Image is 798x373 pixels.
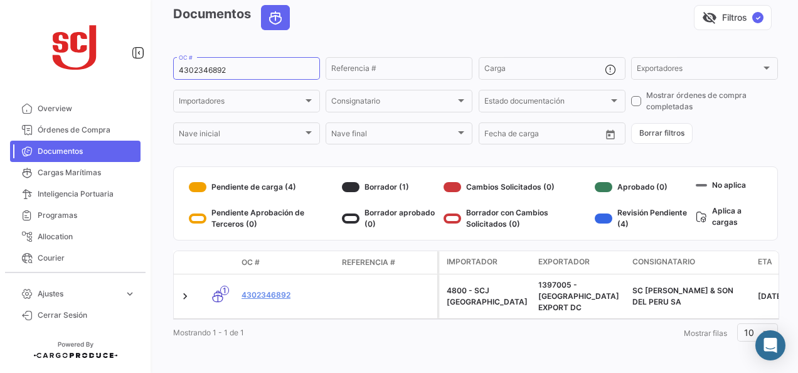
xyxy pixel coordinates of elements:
span: Mostrando 1 - 1 de 1 [173,328,244,337]
span: Documentos [38,146,136,157]
span: visibility_off [702,10,717,25]
div: Cambios Solicitados (0) [444,177,590,197]
button: Borrar filtros [631,123,693,144]
span: ✓ [752,12,763,23]
a: Overview [10,98,141,119]
span: Consignatario [331,99,455,107]
span: Exportadores [637,66,761,75]
span: Overview [38,103,136,114]
span: 1 [220,286,229,295]
input: Hasta [516,131,572,140]
datatable-header-cell: OC # [237,252,337,273]
a: Órdenes de Compra [10,119,141,141]
span: Referencia # [342,257,395,268]
datatable-header-cell: Exportador [533,251,627,274]
div: Borrador (1) [342,177,439,197]
div: Borrador con Cambios Solicitados (0) [444,207,590,230]
span: Consignatario [632,256,695,268]
div: 1397005 - [GEOGRAPHIC_DATA] EXPORT DC [538,279,622,313]
span: OC # [242,257,260,268]
span: Programas [38,210,136,221]
span: Mostrar filas [684,328,727,338]
span: Ajustes [38,288,119,300]
span: Inteligencia Portuaria [38,188,136,200]
span: Importadores [179,99,303,107]
datatable-header-cell: Consignatario [627,251,753,274]
span: SC JOHNSON & SON DEL PERU SA [632,286,733,306]
span: 10 [744,327,754,338]
div: No aplica [696,177,762,193]
h3: Documentos [173,5,294,30]
button: Ocean [262,6,289,30]
datatable-header-cell: Referencia # [337,252,437,273]
span: Allocation [38,231,136,242]
span: Courier [38,252,136,264]
img: scj_logo1.svg [44,15,107,78]
button: Open calendar [601,125,620,144]
div: Borrador aprobado (0) [342,207,439,230]
a: Inteligencia Portuaria [10,183,141,205]
span: Estado documentación [484,99,609,107]
input: Desde [484,131,507,140]
span: Cargas Marítimas [38,167,136,178]
div: Revisión Pendiente (4) [595,207,691,230]
span: Exportador [538,256,590,268]
span: expand_more [124,288,136,300]
a: Programas [10,205,141,226]
span: Nave final [331,131,455,140]
div: Abrir Intercom Messenger [755,330,785,360]
datatable-header-cell: Modo de Transporte [199,257,237,268]
a: 4302346892 [242,289,332,301]
div: Aplica a cargas [696,203,762,230]
button: visibility_offFiltros✓ [694,5,772,30]
div: Aprobado (0) [595,177,691,197]
span: Importador [447,256,497,268]
a: Allocation [10,226,141,247]
a: Courier [10,247,141,269]
datatable-header-cell: Importador [439,251,533,274]
span: Nave inicial [179,131,303,140]
span: Órdenes de Compra [38,124,136,136]
span: Cerrar Sesión [38,310,136,321]
div: Pendiente de carga (4) [189,177,337,197]
div: 4800 - SCJ [GEOGRAPHIC_DATA] [447,285,528,308]
a: Cargas Marítimas [10,162,141,183]
div: Pendiente Aprobación de Terceros (0) [189,207,337,230]
a: Expand/Collapse Row [179,290,191,303]
a: Documentos [10,141,141,162]
span: ETA [758,256,772,268]
span: Mostrar órdenes de compra completadas [646,90,778,112]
